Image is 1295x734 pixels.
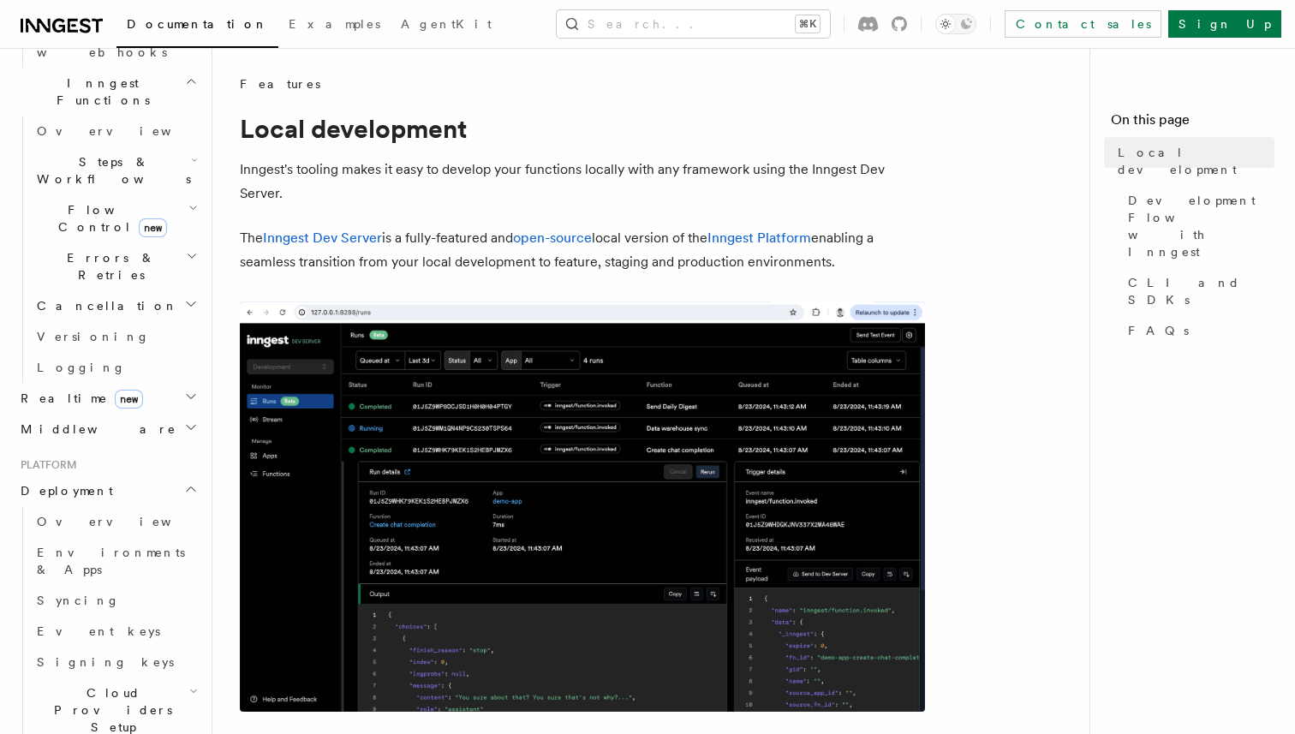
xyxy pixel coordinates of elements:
[240,158,925,206] p: Inngest's tooling makes it easy to develop your functions locally with any framework using the In...
[30,194,201,242] button: Flow Controlnew
[37,515,213,528] span: Overview
[14,75,185,109] span: Inngest Functions
[30,297,178,314] span: Cancellation
[127,17,268,31] span: Documentation
[14,421,176,438] span: Middleware
[401,17,492,31] span: AgentKit
[37,594,120,607] span: Syncing
[14,383,201,414] button: Realtimenew
[30,201,188,236] span: Flow Control
[14,475,201,506] button: Deployment
[37,330,150,343] span: Versioning
[30,616,201,647] a: Event keys
[30,153,191,188] span: Steps & Workflows
[557,10,830,38] button: Search...⌘K
[1118,144,1274,178] span: Local development
[1128,322,1189,339] span: FAQs
[263,230,382,246] a: Inngest Dev Server
[14,68,201,116] button: Inngest Functions
[14,414,201,445] button: Middleware
[14,482,113,499] span: Deployment
[513,230,592,246] a: open-source
[30,146,201,194] button: Steps & Workflows
[30,352,201,383] a: Logging
[30,242,201,290] button: Errors & Retries
[37,655,174,669] span: Signing keys
[30,321,201,352] a: Versioning
[1121,315,1274,346] a: FAQs
[1111,137,1274,185] a: Local development
[30,116,201,146] a: Overview
[30,506,201,537] a: Overview
[139,218,167,237] span: new
[1121,185,1274,267] a: Development Flow with Inngest
[30,249,186,283] span: Errors & Retries
[240,226,925,274] p: The is a fully-featured and local version of the enabling a seamless transition from your local d...
[30,537,201,585] a: Environments & Apps
[1121,267,1274,315] a: CLI and SDKs
[116,5,278,48] a: Documentation
[115,390,143,409] span: new
[1128,274,1274,308] span: CLI and SDKs
[30,647,201,677] a: Signing keys
[30,585,201,616] a: Syncing
[1168,10,1281,38] a: Sign Up
[391,5,502,46] a: AgentKit
[37,124,213,138] span: Overview
[240,113,925,144] h1: Local development
[1128,192,1274,260] span: Development Flow with Inngest
[796,15,820,33] kbd: ⌘K
[37,624,160,638] span: Event keys
[1005,10,1161,38] a: Contact sales
[37,361,126,374] span: Logging
[707,230,811,246] a: Inngest Platform
[278,5,391,46] a: Examples
[1111,110,1274,137] h4: On this page
[14,116,201,383] div: Inngest Functions
[30,290,201,321] button: Cancellation
[14,390,143,407] span: Realtime
[14,458,77,472] span: Platform
[240,301,925,712] img: The Inngest Dev Server on the Functions page
[37,546,185,576] span: Environments & Apps
[240,75,320,92] span: Features
[935,14,976,34] button: Toggle dark mode
[289,17,380,31] span: Examples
